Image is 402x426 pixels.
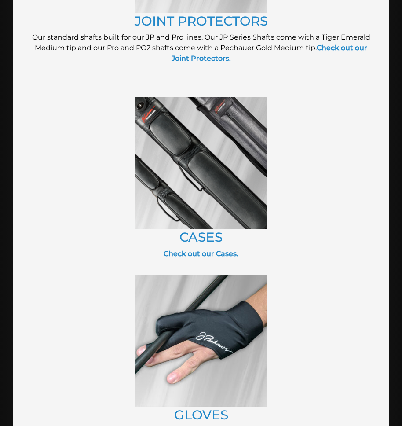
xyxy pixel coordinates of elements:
a: Check out our Cases. [164,250,238,258]
a: JOINT PROTECTORS [135,13,268,29]
a: GLOVES [174,407,228,422]
a: CASES [179,229,223,245]
p: Our standard shafts built for our JP and Pro lines. Our JP Series Shafts come with a Tiger Emeral... [26,32,376,64]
